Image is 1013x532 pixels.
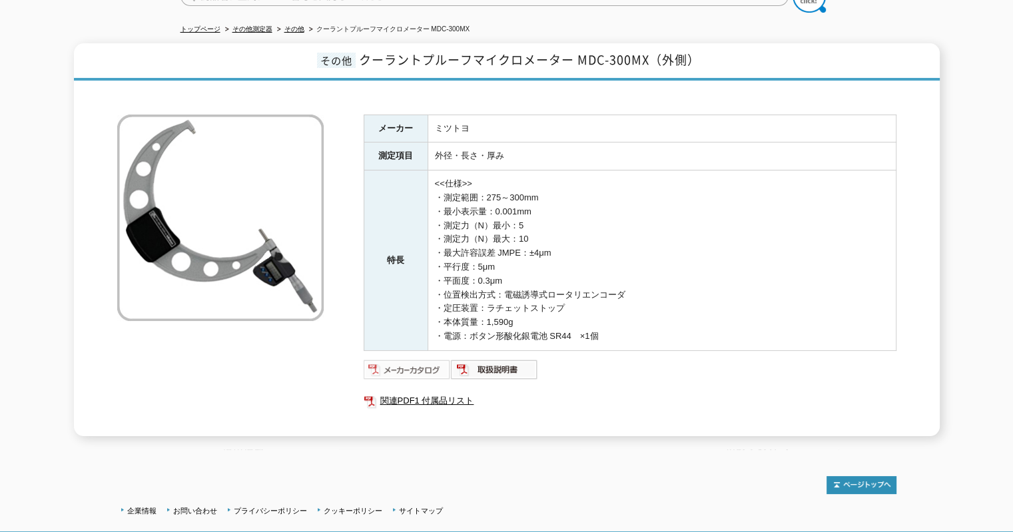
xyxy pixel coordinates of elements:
[317,53,356,68] span: その他
[428,170,896,351] td: <<仕様>> ・測定範囲：275～300mm ・最小表示量：0.001mm ・測定力（N）最小：5 ・測定力（N）最大：10 ・最大許容誤差 JMPE：±4μm ・平行度：5μm ・平面度：0....
[364,170,428,351] th: 特長
[284,25,304,33] a: その他
[127,507,157,515] a: 企業情報
[364,115,428,142] th: メーカー
[364,392,896,409] a: 関連PDF1 付属品リスト
[117,115,324,321] img: クーラントプルーフマイクロメーター MDC-300MX
[306,23,470,37] li: クーラントプルーフマイクロメーター MDC-300MX
[173,507,217,515] a: お問い合わせ
[234,507,307,515] a: プライバシーポリシー
[359,51,700,69] span: クーラントプルーフマイクロメーター MDC-300MX（外側）
[232,25,272,33] a: その他測定器
[451,359,538,380] img: 取扱説明書
[324,507,382,515] a: クッキーポリシー
[399,507,443,515] a: サイトマップ
[364,359,451,380] img: メーカーカタログ
[428,142,896,170] td: 外径・長さ・厚み
[180,25,220,33] a: トップページ
[451,368,538,378] a: 取扱説明書
[364,368,451,378] a: メーカーカタログ
[428,115,896,142] td: ミツトヨ
[827,476,896,494] img: トップページへ
[364,142,428,170] th: 測定項目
